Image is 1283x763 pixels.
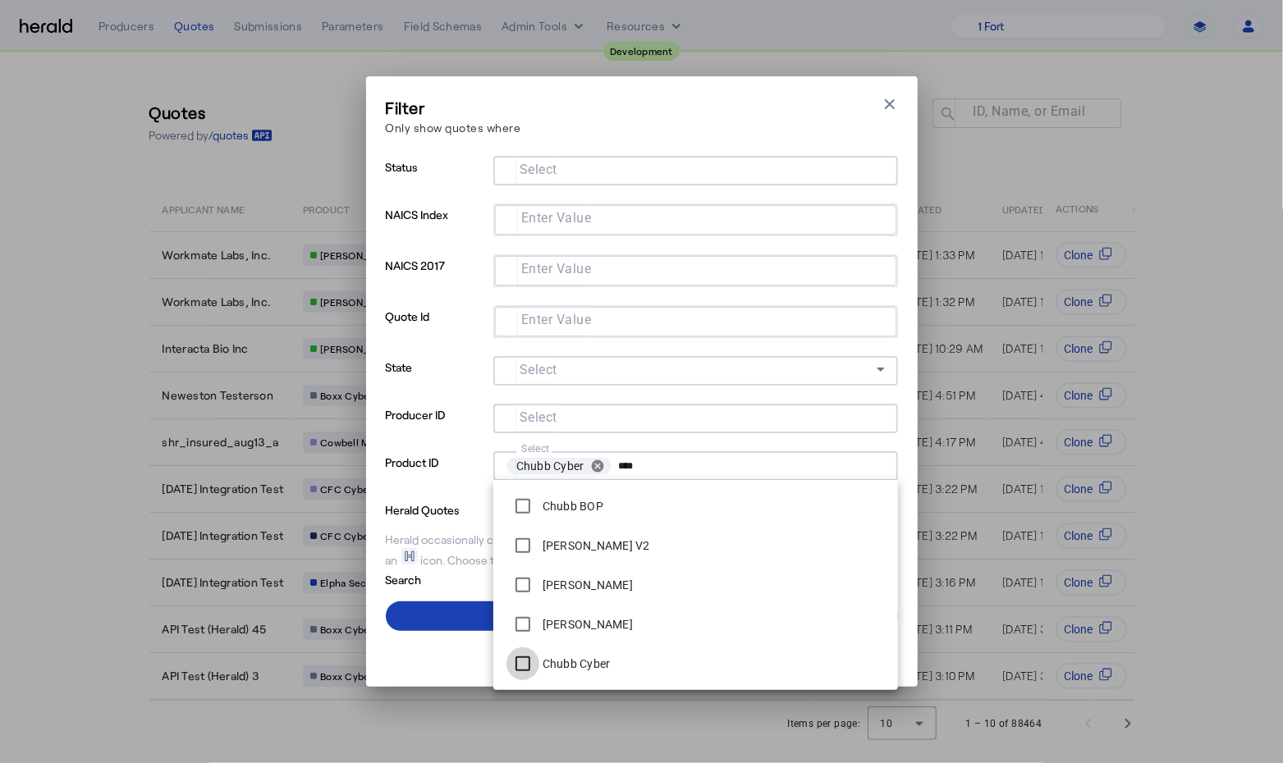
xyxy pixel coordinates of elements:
mat-chip-grid: Selection [506,455,885,477]
button: remove Chubb Cyber [584,459,612,473]
p: Status [386,156,487,203]
mat-label: Select [520,162,557,178]
label: [PERSON_NAME] V2 [539,537,650,554]
p: State [386,356,487,404]
label: [PERSON_NAME] [539,577,633,593]
p: Product ID [386,451,487,499]
mat-label: Select [520,410,557,426]
mat-label: Select [520,363,557,378]
button: Apply Filters [386,601,898,631]
mat-chip-grid: Selection [506,407,885,427]
span: Chubb Cyber [516,458,584,474]
p: Search [386,569,514,588]
mat-label: Enter Value [521,262,592,277]
mat-chip-grid: Selection [508,259,883,279]
mat-label: Select [521,443,550,455]
mat-chip-grid: Selection [508,208,883,228]
mat-chip-grid: Selection [508,310,883,330]
mat-label: Enter Value [521,313,592,328]
p: Herald Quotes [386,499,514,519]
div: Herald occasionally creates quotes on your behalf for testing purposes, which will be shown with ... [386,532,898,569]
label: Chubb Cyber [539,656,611,672]
p: Quote Id [386,305,487,356]
label: Chubb BOP [539,498,603,514]
button: Clear All Filters [386,637,898,667]
p: NAICS Index [386,203,487,254]
h3: Filter [386,96,521,119]
p: Producer ID [386,404,487,451]
label: [PERSON_NAME] [539,616,633,633]
mat-label: Enter Value [521,211,592,226]
p: NAICS 2017 [386,254,487,305]
mat-chip-grid: Selection [506,159,885,179]
p: Only show quotes where [386,119,521,136]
